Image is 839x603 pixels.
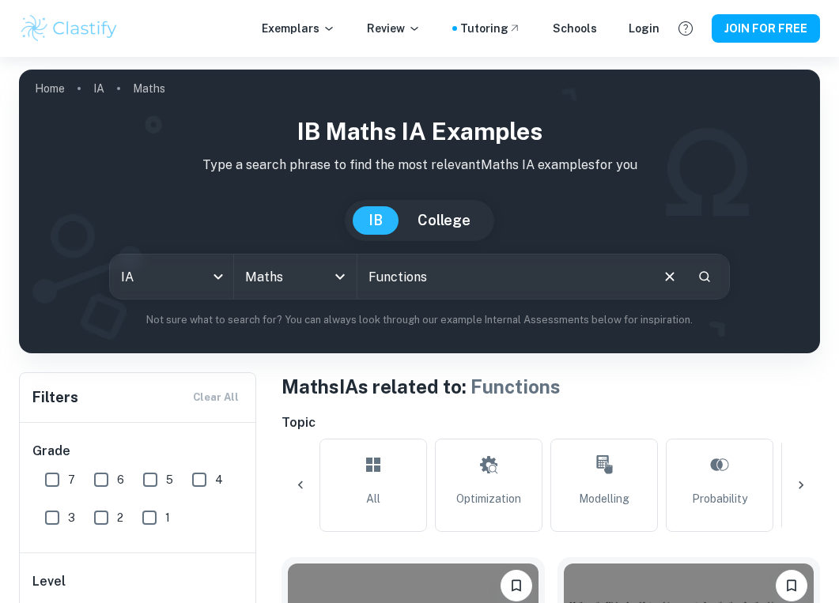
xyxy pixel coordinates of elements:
p: Review [367,20,421,37]
span: Probability [692,490,747,507]
a: Home [35,77,65,100]
h6: Grade [32,442,244,461]
button: IB [353,206,399,235]
img: profile cover [19,70,820,353]
p: Not sure what to search for? You can always look through our example Internal Assessments below f... [32,312,807,328]
span: 4 [215,471,223,488]
button: Clear [655,262,685,292]
span: 6 [117,471,124,488]
h6: Filters [32,386,78,409]
p: Maths [133,80,165,97]
button: College [402,206,486,235]
a: Schools [553,20,597,37]
h6: Topic [282,413,820,432]
img: Clastify logo [19,13,119,44]
a: Login [629,20,659,37]
button: Open [329,266,351,288]
button: Search [691,263,718,290]
a: Tutoring [460,20,521,37]
span: 7 [68,471,75,488]
span: 3 [68,509,75,526]
h1: Maths IAs related to: [282,372,820,401]
button: Help and Feedback [672,15,699,42]
a: IA [93,77,104,100]
p: Exemplars [262,20,335,37]
span: Functions [471,375,561,398]
span: All [366,490,380,507]
span: 1 [165,509,170,526]
h6: Level [32,572,244,591]
p: Type a search phrase to find the most relevant Maths IA examples for you [32,156,807,175]
input: E.g. neural networks, space, population modelling... [357,254,648,299]
div: IA [110,254,233,299]
button: JOIN FOR FREE [712,14,820,43]
h1: IB Maths IA examples [32,114,807,149]
button: Please log in to bookmark exemplars [501,570,532,601]
span: Optimization [456,490,521,507]
span: 2 [117,509,123,526]
span: 5 [166,471,173,488]
span: Modelling [579,490,629,507]
button: Please log in to bookmark exemplars [776,570,807,601]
